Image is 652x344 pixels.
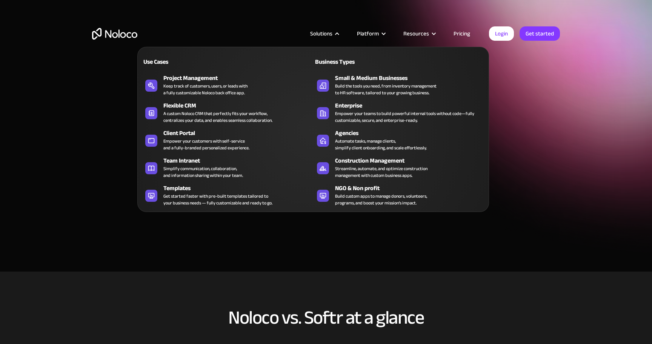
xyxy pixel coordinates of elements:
div: Resources [403,29,429,38]
div: Platform [348,29,394,38]
a: home [92,28,137,40]
a: TemplatesGet started faster with pre-built templates tailored toyour business needs — fully custo... [141,182,313,208]
a: Login [489,26,514,41]
div: Solutions [301,29,348,38]
a: NGO & Non profitBuild custom apps to manage donors, volunteers,programs, and boost your mission’s... [313,182,485,208]
div: Automate tasks, manage clients, simplify client onboarding, and scale effortlessly. [335,138,427,151]
div: Keep track of customers, users, or leads with a fully customizable Noloco back office app. [163,83,248,96]
div: NGO & Non profit [335,184,488,193]
div: Empower your teams to build powerful internal tools without code—fully customizable, secure, and ... [335,110,481,124]
div: Flexible CRM [163,101,317,110]
a: Use Cases [141,53,313,70]
a: EnterpriseEmpower your teams to build powerful internal tools without code—fully customizable, se... [313,100,485,125]
a: Flexible CRMA custom Noloco CRM that perfectly fits your workflow,centralizes your data, and enab... [141,100,313,125]
a: Team IntranetSimplify communication, collaboration,and information sharing within your team. [141,155,313,180]
div: Platform [357,29,379,38]
div: Project Management [163,74,317,83]
div: Enterprise [335,101,488,110]
div: Construction Management [335,156,488,165]
nav: Solutions [137,36,489,212]
a: Get started [520,26,560,41]
div: Get started faster with pre-built templates tailored to your business needs — fully customizable ... [163,193,272,206]
div: Agencies [335,129,488,138]
div: Team Intranet [163,156,317,165]
div: Solutions [310,29,332,38]
div: Business Types [313,57,396,66]
a: Construction ManagementStreamline, automate, and optimize constructionmanagement with custom busi... [313,155,485,180]
div: Resources [394,29,444,38]
div: Streamline, automate, and optimize construction management with custom business apps. [335,165,427,179]
div: A custom Noloco CRM that perfectly fits your workflow, centralizes your data, and enables seamles... [163,110,272,124]
div: Templates [163,184,317,193]
a: Client PortalEmpower your customers with self-serviceand a fully-branded personalized experience. [141,127,313,153]
h2: Noloco vs. Softr at a glance [92,307,560,328]
div: Build the tools you need, from inventory management to HR software, tailored to your growing busi... [335,83,437,96]
h1: Noloco vs. Softr: Which is the Right Choice for You? [92,88,560,133]
a: AgenciesAutomate tasks, manage clients,simplify client onboarding, and scale effortlessly. [313,127,485,153]
div: Simplify communication, collaboration, and information sharing within your team. [163,165,243,179]
div: Empower your customers with self-service and a fully-branded personalized experience. [163,138,249,151]
a: Small & Medium BusinessesBuild the tools you need, from inventory managementto HR software, tailo... [313,72,485,98]
div: Small & Medium Businesses [335,74,488,83]
a: Project ManagementKeep track of customers, users, or leads witha fully customizable Noloco back o... [141,72,313,98]
div: Build custom apps to manage donors, volunteers, programs, and boost your mission’s impact. [335,193,427,206]
a: Business Types [313,53,485,70]
a: Pricing [444,29,480,38]
div: Client Portal [163,129,317,138]
div: Use Cases [141,57,224,66]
